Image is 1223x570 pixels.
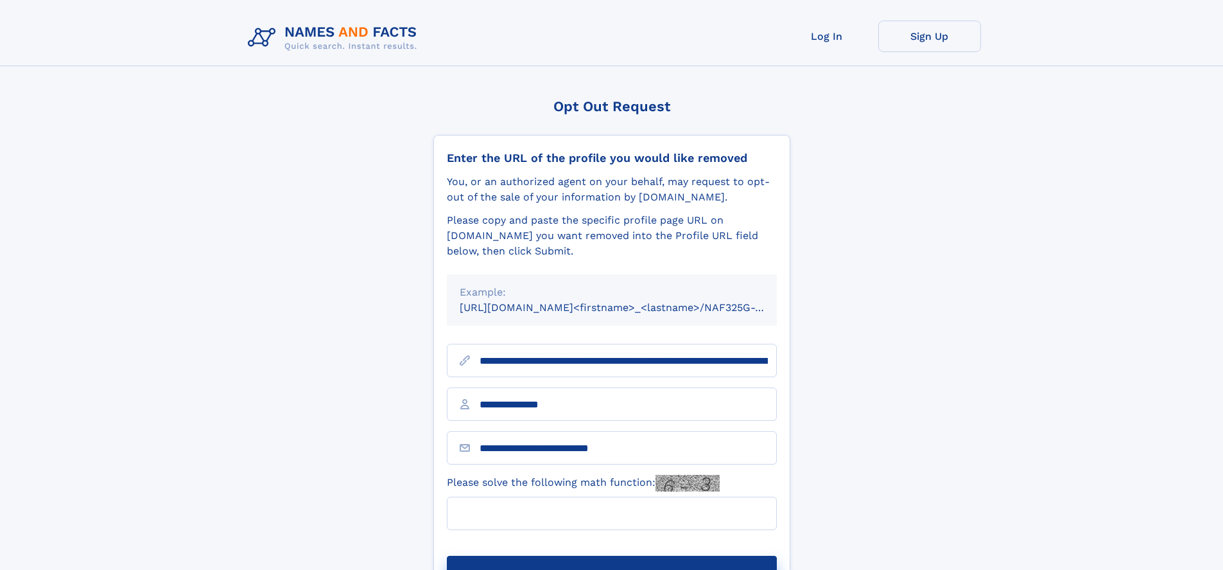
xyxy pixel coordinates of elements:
a: Log In [776,21,878,52]
img: Logo Names and Facts [243,21,428,55]
a: Sign Up [878,21,981,52]
small: [URL][DOMAIN_NAME]<firstname>_<lastname>/NAF325G-xxxxxxxx [460,301,801,314]
div: Opt Out Request [433,98,790,114]
div: Please copy and paste the specific profile page URL on [DOMAIN_NAME] you want removed into the Pr... [447,213,777,259]
label: Please solve the following math function: [447,475,720,492]
div: You, or an authorized agent on your behalf, may request to opt-out of the sale of your informatio... [447,174,777,205]
div: Example: [460,285,764,300]
div: Enter the URL of the profile you would like removed [447,151,777,165]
